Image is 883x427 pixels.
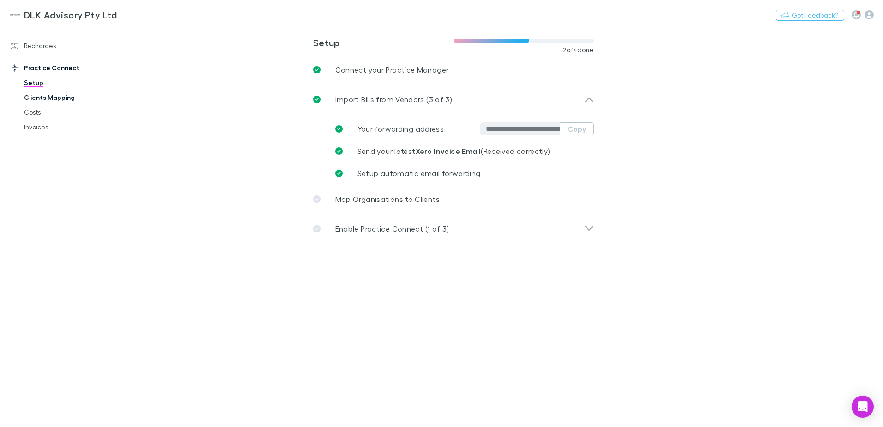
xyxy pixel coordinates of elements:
[306,55,601,85] a: Connect your Practice Manager
[335,94,453,105] p: Import Bills from Vendors (3 of 3)
[306,214,601,244] div: Enable Practice Connect (1 of 3)
[306,184,601,214] a: Map Organisations to Clients
[2,61,125,75] a: Practice Connect
[4,4,122,26] a: DLK Advisory Pty Ltd
[852,396,874,418] div: Open Intercom Messenger
[357,169,481,177] span: Setup automatic email forwarding
[306,85,601,114] div: Import Bills from Vendors (3 of 3)
[416,146,481,156] strong: Xero Invoice Email
[335,223,449,234] p: Enable Practice Connect (1 of 3)
[335,64,449,75] p: Connect your Practice Manager
[9,9,20,20] img: DLK Advisory Pty Ltd's Logo
[357,124,444,133] span: Your forwarding address
[560,122,594,135] button: Copy
[335,194,440,205] p: Map Organisations to Clients
[776,10,844,21] button: Got Feedback?
[328,140,594,162] a: Send your latestXero Invoice Email(Received correctly)
[15,75,125,90] a: Setup
[15,90,125,105] a: Clients Mapping
[357,146,550,155] span: Send your latest (Received correctly)
[2,38,125,53] a: Recharges
[328,162,594,184] a: Setup automatic email forwarding
[15,105,125,120] a: Costs
[24,9,117,20] h3: DLK Advisory Pty Ltd
[313,37,454,48] h3: Setup
[563,46,594,54] span: 2 of 4 done
[15,120,125,134] a: Invoices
